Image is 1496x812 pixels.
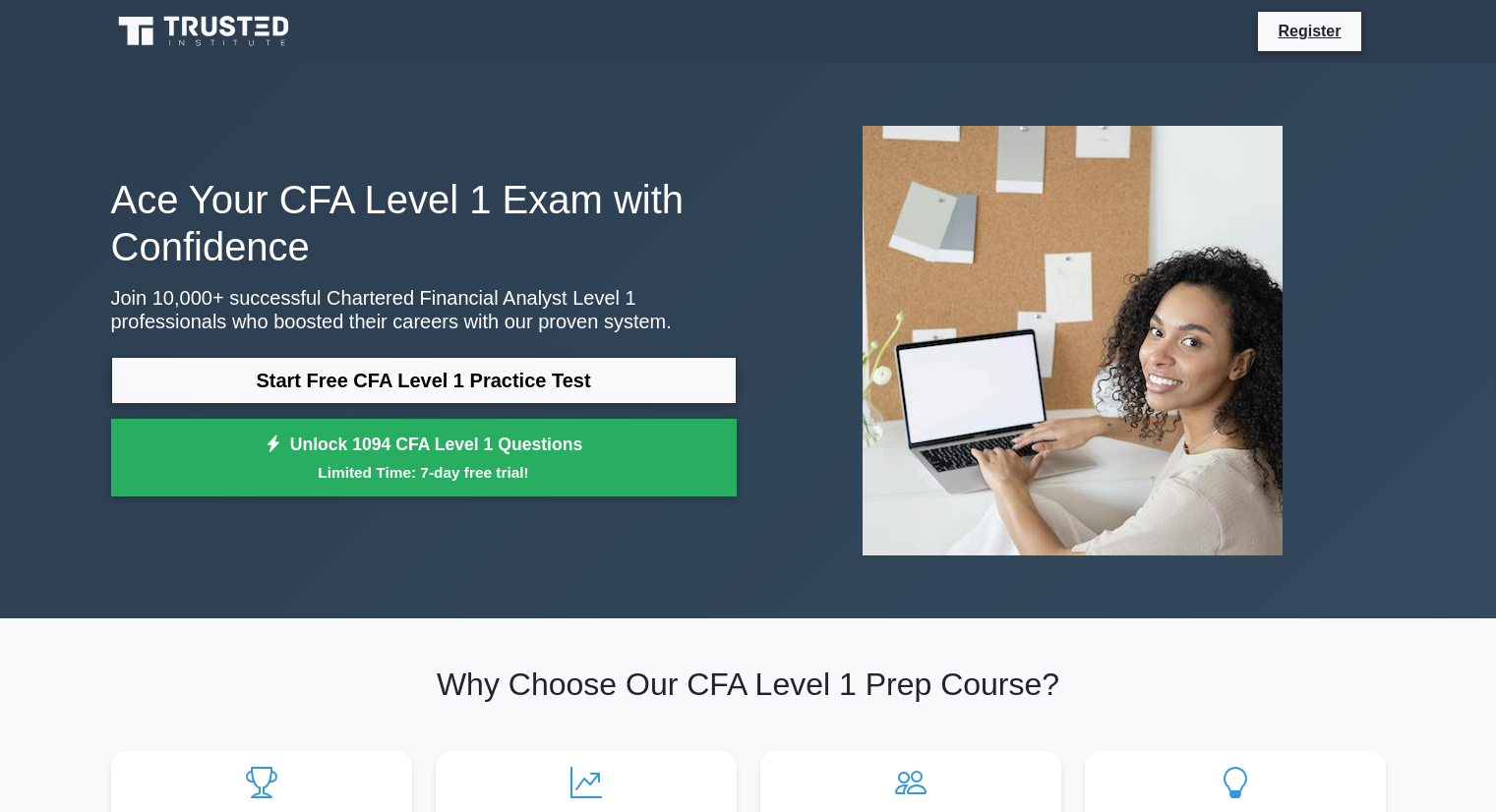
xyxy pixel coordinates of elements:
a: Register [1266,19,1352,43]
a: Unlock 1094 CFA Level 1 QuestionsLimited Time: 7-day free trial! [111,419,737,497]
h2: Why Choose Our CFA Level 1 Prep Course? [111,666,1386,703]
a: Start Free CFA Level 1 Practice Test [111,357,737,404]
small: Limited Time: 7-day free trial! [136,461,712,484]
h1: Ace Your CFA Level 1 Exam with Confidence [111,176,737,270]
p: Join 10,000+ successful Chartered Financial Analyst Level 1 professionals who boosted their caree... [111,286,737,333]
